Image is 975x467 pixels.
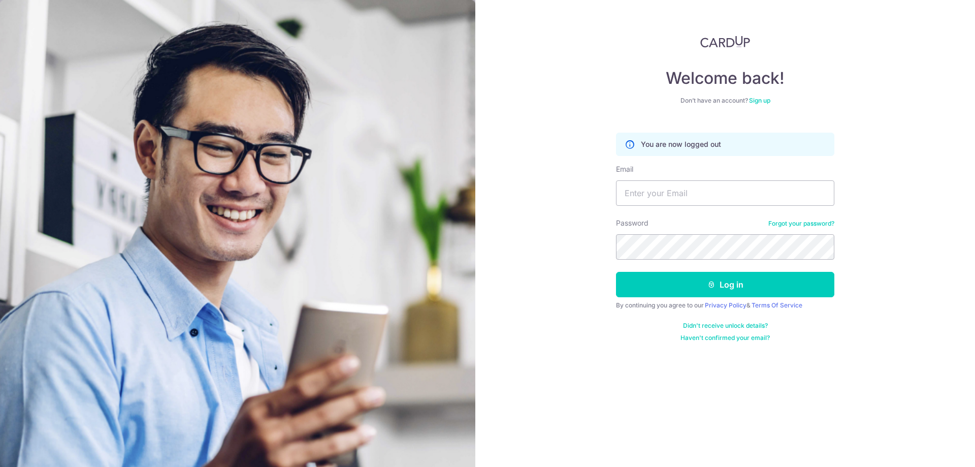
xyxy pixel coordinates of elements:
h4: Welcome back! [616,68,834,88]
div: By continuing you agree to our & [616,301,834,309]
label: Password [616,218,648,228]
input: Enter your Email [616,180,834,206]
div: Don’t have an account? [616,97,834,105]
button: Log in [616,272,834,297]
a: Privacy Policy [705,301,746,309]
a: Didn't receive unlock details? [683,322,768,330]
a: Haven't confirmed your email? [680,334,770,342]
a: Forgot your password? [768,220,834,228]
label: Email [616,164,633,174]
img: CardUp Logo [700,36,750,48]
p: You are now logged out [641,139,721,149]
a: Sign up [749,97,770,104]
a: Terms Of Service [752,301,802,309]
